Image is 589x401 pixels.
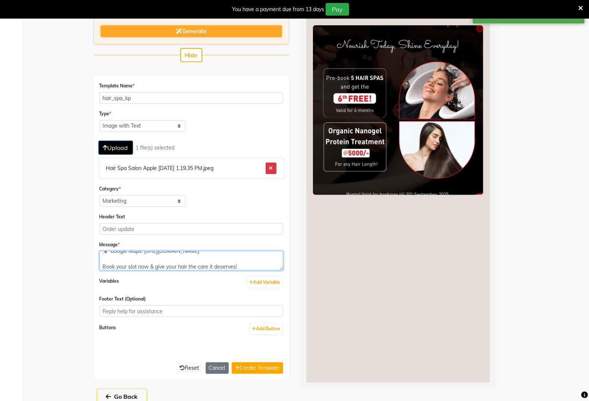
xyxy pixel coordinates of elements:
li: Hair Spa Salon Apple [DATE] 1.19.35 PM.jpeg [98,158,284,179]
div: 1 file(s) selected [136,144,175,152]
button: Add Variable [247,277,282,288]
span: Hide [185,51,198,59]
img: Preview Image [313,25,484,196]
label: Footer Text (Optional) [99,296,146,302]
label: Template Name [99,83,135,89]
button: Cancel [206,362,229,374]
label: Buttons [99,324,116,331]
button: Generate [101,25,282,38]
input: Reply help for assistance [99,305,283,317]
label: Category [99,186,121,192]
div: You have a payment due from 13 days [232,6,324,13]
button: Create Template [232,362,283,374]
button: Reset [177,362,203,374]
button: Upload [98,141,133,155]
label: Type [99,110,111,117]
span: Upload [103,144,128,151]
input: Order update [99,223,283,235]
label: Variables [99,278,119,285]
button: Pay [326,3,349,16]
span: Generate [176,28,206,35]
button: Hide [180,48,202,62]
input: order_update [99,92,283,104]
button: Add Button [250,324,282,334]
label: Header Text [99,214,126,220]
label: Message [99,241,120,248]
